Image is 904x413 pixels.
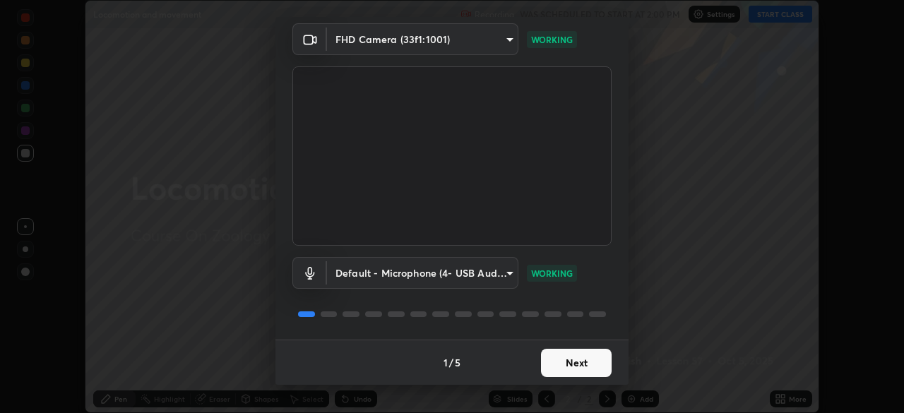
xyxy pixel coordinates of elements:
p: WORKING [531,267,573,280]
h4: 1 [444,355,448,370]
p: WORKING [531,33,573,46]
div: FHD Camera (33f1:1001) [327,257,518,289]
div: FHD Camera (33f1:1001) [327,23,518,55]
button: Next [541,349,612,377]
h4: / [449,355,453,370]
h4: 5 [455,355,460,370]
